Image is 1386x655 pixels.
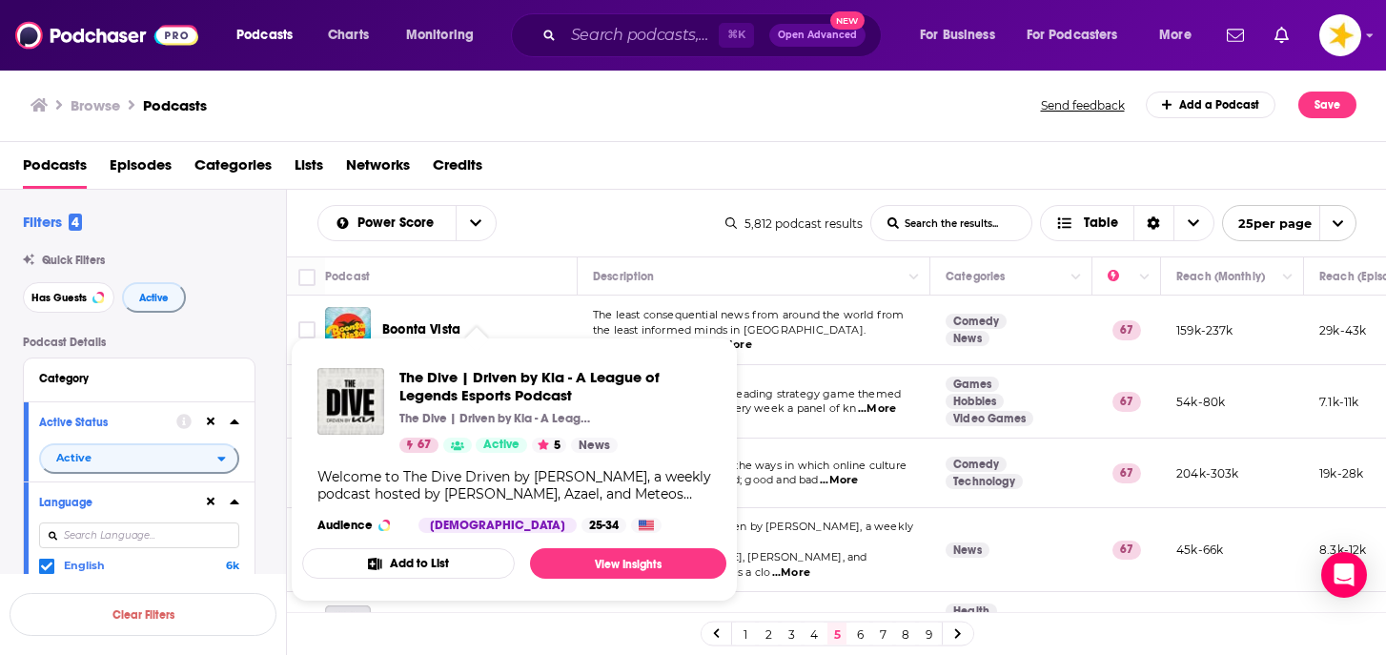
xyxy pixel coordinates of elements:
button: Active [122,282,186,313]
button: open menu [318,216,456,230]
p: 8.3k-12k [1319,542,1366,558]
a: 8 [896,623,915,645]
p: 67 [1112,320,1141,339]
a: 9 [919,623,938,645]
div: Open Intercom Messenger [1321,552,1367,598]
button: Clear Filters [10,593,276,636]
a: 6 [850,623,869,645]
a: Comedy [946,457,1007,472]
div: Category [39,372,227,385]
span: Boonta Vista [382,321,460,338]
a: Show notifications dropdown [1219,19,1252,51]
span: New [830,11,865,30]
div: Description [593,265,654,288]
div: [DEMOGRAPHIC_DATA] [418,518,577,533]
span: ⌘ K [719,23,754,48]
a: Hobbies [946,394,1004,409]
a: Video Games [946,411,1033,426]
div: Categories [946,265,1005,288]
a: Lists [295,150,323,189]
button: Column Actions [1065,266,1088,289]
a: Boonta Vista [325,307,371,353]
button: Save [1298,92,1356,118]
button: open menu [907,20,1019,51]
button: open menu [223,20,317,51]
p: 7.1k-11k [1319,394,1358,410]
span: Monitoring [406,22,474,49]
a: 2 [759,623,778,645]
a: Podcasts [23,150,87,189]
span: English [64,559,105,572]
button: open menu [1014,20,1146,51]
p: 67 [1112,463,1141,482]
a: Charts [316,20,380,51]
div: Language [39,496,191,509]
button: Column Actions [1276,266,1299,289]
p: 67 [1112,392,1141,411]
p: The Dive | Driven by Kia - A League of Legends Esports Podcast [399,411,590,426]
img: Podchaser - Follow, Share and Rate Podcasts [15,17,198,53]
a: Health [946,604,997,619]
img: The Dive | Driven by Kia - A League of Legends Esports Podcast [317,368,384,435]
span: the least informed minds in [GEOGRAPHIC_DATA]. [PERSON_NAME], The [593,323,866,352]
span: 25 per page [1223,209,1312,238]
div: 25-34 [581,518,626,533]
span: ...More [772,565,810,581]
a: Credits [433,150,482,189]
button: open menu [1146,20,1215,51]
p: 204k-303k [1176,465,1239,481]
a: News [946,331,989,346]
a: 67 [399,438,438,453]
span: Active [139,293,169,303]
button: Add to List [302,548,515,579]
span: Charts [328,22,369,49]
span: Podcasts [236,22,293,49]
span: Quick Filters [42,254,105,267]
button: Column Actions [903,266,926,289]
a: Games [946,377,999,392]
a: Episodes [110,150,172,189]
a: View Insights [530,548,726,579]
span: ...More [858,401,896,417]
button: Category [39,366,239,390]
button: Language [39,490,203,514]
a: Networks [346,150,410,189]
div: Sort Direction [1133,206,1173,240]
span: spills out into the real world; good and bad [593,473,819,486]
a: 4 [805,623,824,645]
span: June and Caleb talk about the ways in which online culture [593,459,907,472]
a: Boonta Vista [382,320,460,339]
a: The Dive | Driven by Kia - A League of Legends Esports Podcast [399,368,711,404]
span: For Podcasters [1027,22,1118,49]
input: Search Language... [39,522,239,548]
p: 54k-80k [1176,394,1225,410]
p: 29k-43k [1319,322,1366,338]
span: Active [56,453,92,463]
button: Has Guests [23,282,114,313]
button: Column Actions [1133,266,1156,289]
button: Active Status [39,410,176,434]
div: Active Status [39,416,164,429]
span: Power Score [357,216,440,230]
p: Podcast Details [23,336,255,349]
a: Comedy [946,314,1007,329]
span: Welcome to The Dive Driven by [PERSON_NAME], a weekly podcast [593,520,913,548]
span: Open Advanced [778,31,857,40]
div: Podcast [325,265,370,288]
span: Categories [194,150,272,189]
a: Active [476,438,527,453]
input: Search podcasts, credits, & more... [563,20,719,51]
button: Open AdvancedNew [769,24,866,47]
span: Three Moves Ahead is the leading strategy game themed [593,387,901,400]
div: Reach (Monthly) [1176,265,1265,288]
button: open menu [39,443,239,474]
button: Show profile menu [1319,14,1361,56]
